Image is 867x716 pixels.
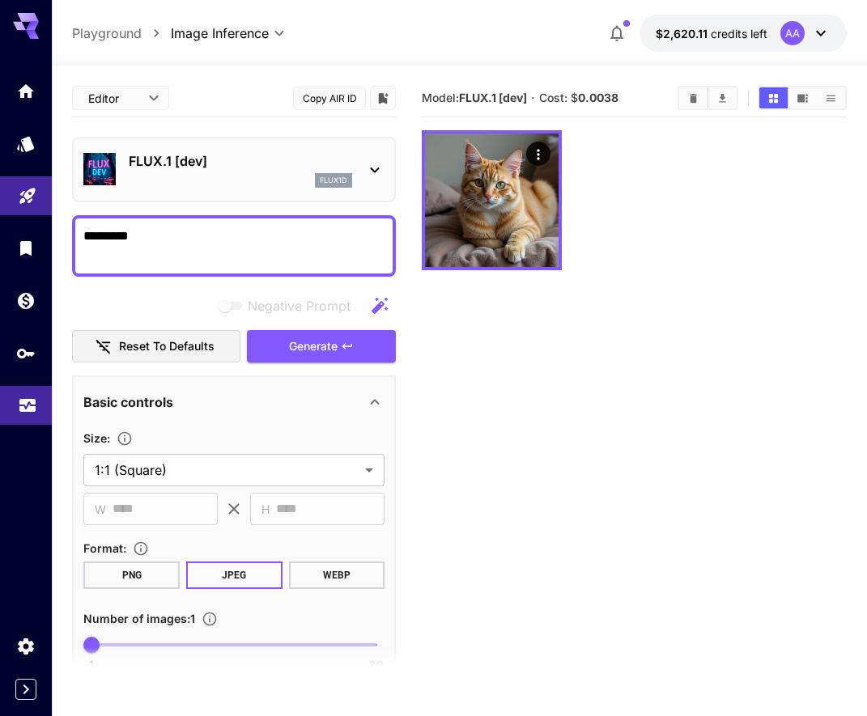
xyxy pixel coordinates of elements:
button: Choose the file format for the output image. [126,540,155,557]
span: Negative prompts are not compatible with the selected model. [215,295,363,316]
span: Generate [289,337,338,357]
nav: breadcrumb [72,23,171,43]
p: flux1d [320,175,347,186]
div: AA [780,21,805,45]
div: Wallet [16,290,36,311]
span: Image Inference [171,23,269,43]
div: Settings [16,636,36,656]
div: API Keys [16,343,36,363]
div: Models [16,133,36,154]
div: Basic controls [83,383,385,422]
span: $2,620.11 [656,27,711,40]
div: Home [16,81,36,101]
button: Show media in list view [817,87,845,108]
button: PNG [83,561,180,589]
div: Library [16,238,36,258]
button: Clear All [679,87,708,108]
button: Expand sidebar [15,679,36,700]
button: Generate [247,330,396,363]
span: Cost: $ [539,91,618,104]
button: Specify how many images to generate in a single request. Each image generation will be charged se... [195,611,224,627]
b: FLUX.1 [dev] [459,91,527,104]
span: Editor [88,90,138,107]
button: Download All [708,87,737,108]
button: Reset to defaults [72,330,240,363]
div: FLUX.1 [dev]flux1d [83,145,385,194]
div: $2,620.1103 [656,25,767,42]
button: Add to library [376,88,390,108]
img: 2Q== [425,133,559,267]
span: credits left [711,27,767,40]
a: Playground [72,23,142,43]
div: Actions [526,142,550,166]
span: Negative Prompt [248,296,351,316]
b: 0.0038 [578,91,618,104]
div: Show media in grid viewShow media in video viewShow media in list view [758,86,847,110]
div: Playground [18,181,37,201]
span: Size : [83,431,110,445]
p: · [531,88,535,108]
div: Usage [18,391,37,411]
span: Format : [83,541,126,555]
button: $2,620.1103AA [640,15,847,52]
span: Number of images : 1 [83,612,195,625]
button: Show media in grid view [759,87,788,108]
p: Basic controls [83,392,173,412]
span: H [261,500,270,519]
div: Clear AllDownload All [678,86,738,110]
span: 1:1 (Square) [95,460,359,480]
button: JPEG [186,561,283,589]
button: Copy AIR ID [293,87,366,110]
p: FLUX.1 [dev] [129,151,352,171]
span: Model: [422,91,527,104]
button: Show media in video view [788,87,817,108]
span: W [95,500,106,519]
button: Adjust the dimensions of the generated image by specifying its width and height in pixels, or sel... [110,430,139,447]
button: WEBP [289,561,385,589]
